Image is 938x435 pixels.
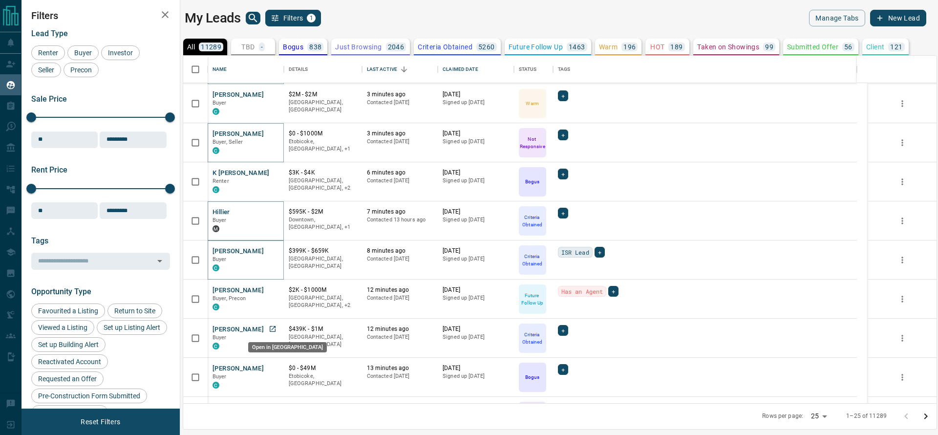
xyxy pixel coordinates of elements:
[558,169,568,179] div: +
[248,342,327,352] div: Open in [GEOGRAPHIC_DATA]
[97,320,167,335] div: Set up Listing Alert
[213,403,229,413] button: Jai M
[283,43,303,50] p: Bogus
[309,43,321,50] p: 838
[367,130,433,138] p: 3 minutes ago
[213,169,270,178] button: K [PERSON_NAME]
[35,66,58,74] span: Seller
[187,43,195,50] p: All
[520,253,545,267] p: Criteria Obtained
[561,286,603,296] span: Has an Agent
[895,96,910,111] button: more
[367,333,433,341] p: Contacted [DATE]
[67,45,99,60] div: Buyer
[438,56,514,83] div: Claimed Date
[289,247,357,255] p: $399K - $659K
[100,324,164,331] span: Set up Listing Alert
[443,247,509,255] p: [DATE]
[367,325,433,333] p: 12 minutes ago
[514,56,553,83] div: Status
[595,247,605,258] div: +
[367,56,397,83] div: Last Active
[895,135,910,150] button: more
[213,208,230,217] button: Hillier
[289,208,357,216] p: $595K - $2M
[64,63,99,77] div: Precon
[185,10,241,26] h1: My Leads
[561,169,565,179] span: +
[443,364,509,372] p: [DATE]
[31,63,61,77] div: Seller
[213,147,219,154] div: condos.ca
[895,214,910,228] button: more
[35,358,105,366] span: Reactivated Account
[153,254,167,268] button: Open
[284,56,362,83] div: Details
[916,407,936,426] button: Go to next page
[289,364,357,372] p: $0 - $49M
[31,304,105,318] div: Favourited a Listing
[308,15,315,22] span: 1
[289,90,357,99] p: $2M - $2M
[509,43,563,50] p: Future Follow Up
[558,56,571,83] div: Tags
[525,178,539,185] p: Bogus
[844,43,853,50] p: 56
[526,100,538,107] p: Warm
[35,341,102,348] span: Set up Building Alert
[525,373,539,381] p: Bogus
[569,43,585,50] p: 1463
[443,208,509,216] p: [DATE]
[31,287,91,296] span: Opportunity Type
[261,43,263,50] p: -
[213,264,219,271] div: condos.ca
[895,174,910,189] button: more
[367,216,433,224] p: Contacted 13 hours ago
[443,216,509,224] p: Signed up [DATE]
[809,10,865,26] button: Manage Tabs
[443,403,509,412] p: [DATE]
[367,138,433,146] p: Contacted [DATE]
[895,253,910,267] button: more
[213,343,219,349] div: condos.ca
[418,43,472,50] p: Criteria Obtained
[213,178,229,184] span: Renter
[289,138,357,153] p: Toronto
[289,130,357,138] p: $0 - $1000M
[367,247,433,255] p: 8 minutes ago
[35,324,91,331] span: Viewed a Listing
[289,286,357,294] p: $2K - $1000M
[443,138,509,146] p: Signed up [DATE]
[289,403,357,412] p: $800K - $1000M
[397,63,411,76] button: Sort
[105,49,136,57] span: Investor
[241,43,255,50] p: TBD
[213,382,219,389] div: condos.ca
[895,331,910,346] button: more
[35,375,100,383] span: Requested an Offer
[520,135,545,150] p: Not Responsive
[367,255,433,263] p: Contacted [DATE]
[67,66,95,74] span: Precon
[520,214,545,228] p: Criteria Obtained
[213,225,219,232] div: mrloft.ca
[31,10,170,22] h2: Filters
[367,364,433,372] p: 13 minutes ago
[74,413,127,430] button: Reset Filters
[213,56,227,83] div: Name
[443,333,509,341] p: Signed up [DATE]
[335,43,382,50] p: Just Browsing
[443,130,509,138] p: [DATE]
[31,337,106,352] div: Set up Building Alert
[762,412,803,420] p: Rows per page:
[289,255,357,270] p: [GEOGRAPHIC_DATA], [GEOGRAPHIC_DATA]
[787,43,838,50] p: Submitted Offer
[362,56,438,83] div: Last Active
[895,292,910,306] button: more
[697,43,759,50] p: Taken on Showings
[558,90,568,101] div: +
[213,256,227,262] span: Buyer
[71,49,95,57] span: Buyer
[443,255,509,263] p: Signed up [DATE]
[388,43,405,50] p: 2046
